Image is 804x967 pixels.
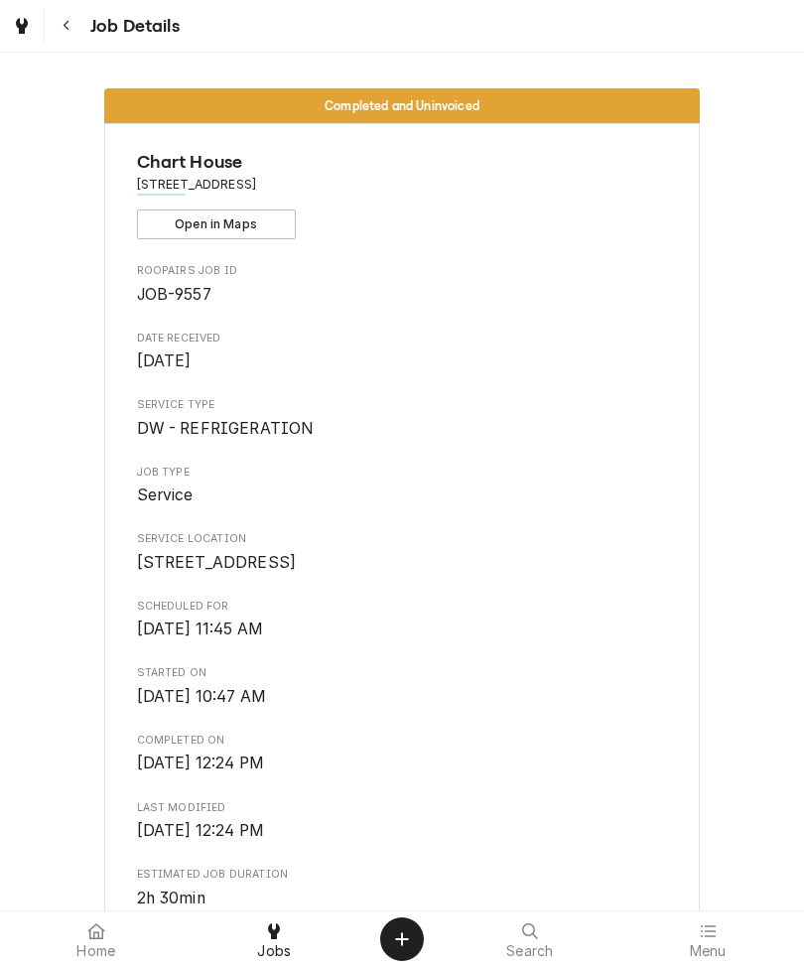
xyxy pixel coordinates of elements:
span: Address [137,176,668,194]
span: Date Received [137,349,668,373]
div: Completed On [137,733,668,775]
span: [DATE] [137,351,192,370]
span: Roopairs Job ID [137,263,668,279]
div: Service Location [137,531,668,574]
span: Started On [137,665,668,681]
a: Go to Jobs [4,8,40,44]
div: Started On [137,665,668,708]
span: Completed On [137,733,668,749]
div: Service Type [137,397,668,440]
span: Service [137,485,194,504]
span: Service Type [137,417,668,441]
span: Job Details [84,13,180,40]
span: Home [76,943,115,959]
a: Jobs [187,915,363,963]
a: Menu [620,915,797,963]
div: Date Received [137,331,668,373]
span: DW - REFRIGERATION [137,419,314,438]
a: Search [442,915,618,963]
span: [DATE] 11:45 AM [137,620,263,638]
div: Job Type [137,465,668,507]
span: [DATE] 10:47 AM [137,687,266,706]
div: Status [104,88,700,123]
span: Scheduled For [137,599,668,615]
span: Search [506,943,553,959]
div: Roopairs Job ID [137,263,668,306]
button: Create Object [380,917,424,961]
span: Last Modified [137,819,668,843]
span: Scheduled For [137,618,668,641]
span: Menu [690,943,727,959]
span: Service Location [137,551,668,575]
span: Jobs [257,943,291,959]
span: Job Type [137,483,668,507]
span: Job Type [137,465,668,481]
span: Service Type [137,397,668,413]
span: 2h 30min [137,889,205,907]
a: Home [8,915,185,963]
span: Date Received [137,331,668,346]
span: Roopairs Job ID [137,283,668,307]
span: [STREET_ADDRESS] [137,553,297,572]
span: Service Location [137,531,668,547]
div: Scheduled For [137,599,668,641]
span: Started On [137,685,668,709]
div: Estimated Job Duration [137,867,668,909]
span: Estimated Job Duration [137,887,668,910]
button: Navigate back [49,8,84,44]
span: Name [137,149,668,176]
span: Completed On [137,752,668,775]
div: Client Information [137,149,668,239]
div: Last Modified [137,800,668,843]
span: Last Modified [137,800,668,816]
span: Completed and Uninvoiced [325,99,479,112]
span: JOB-9557 [137,285,211,304]
span: [DATE] 12:24 PM [137,754,264,772]
span: Estimated Job Duration [137,867,668,883]
button: Open in Maps [137,209,296,239]
span: [DATE] 12:24 PM [137,821,264,840]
